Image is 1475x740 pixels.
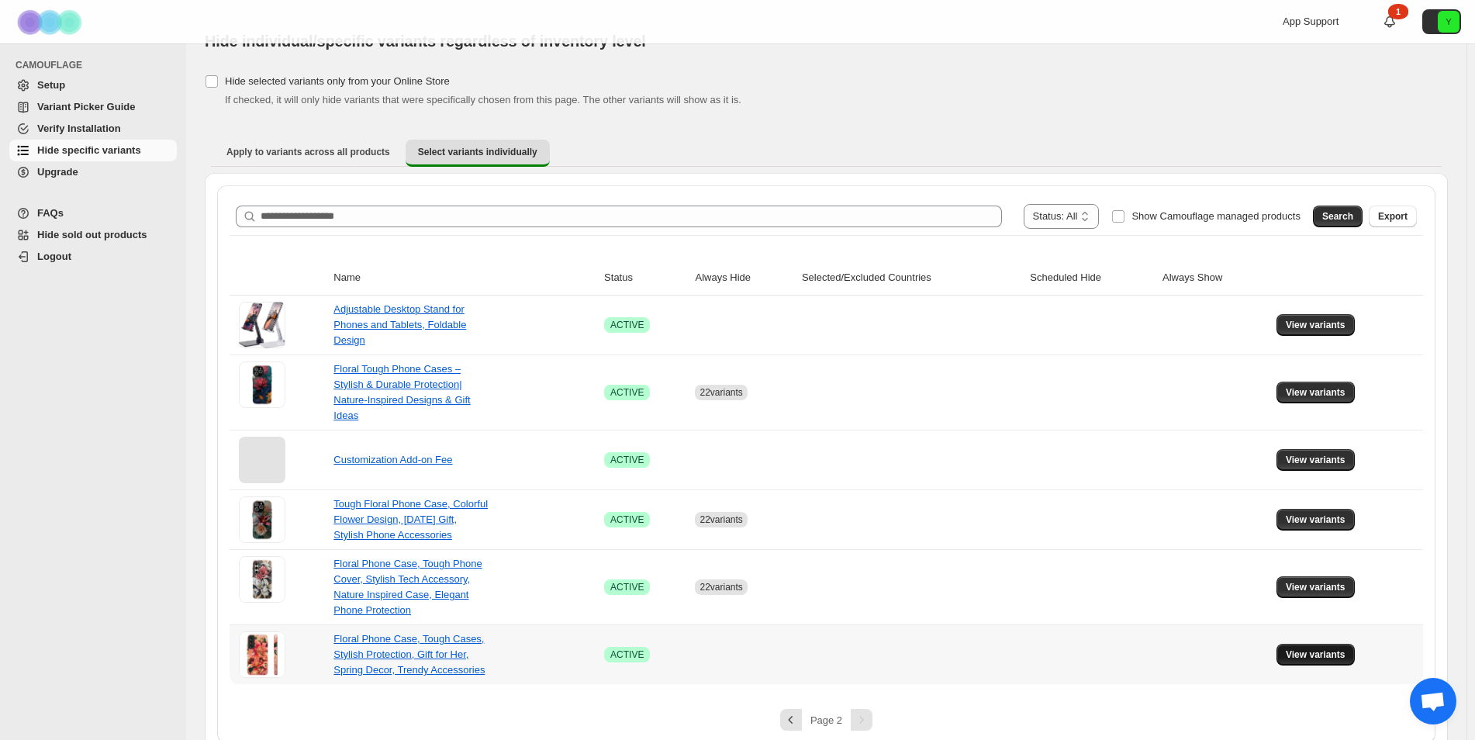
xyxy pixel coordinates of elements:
[333,498,488,541] a: Tough Floral Phone Case, Colorful Flower Design, [DATE] Gift, Stylish Phone Accessories
[1322,210,1353,223] span: Search
[37,79,65,91] span: Setup
[37,144,141,156] span: Hide specific variants
[780,709,802,731] button: Previous
[797,261,1025,296] th: Selected/Excluded Countries
[1276,576,1355,598] button: View variants
[239,361,285,408] img: Floral Tough Phone Cases – Stylish & Durable Protection| Nature-Inspired Designs & Gift Ideas
[333,363,470,421] a: Floral Tough Phone Cases – Stylish & Durable Protection| Nature-Inspired Designs & Gift Ideas
[9,140,177,161] a: Hide specific variants
[16,59,178,71] span: CAMOUFLAGE
[610,514,644,526] span: ACTIVE
[1286,648,1345,661] span: View variants
[9,246,177,268] a: Logout
[810,714,842,726] span: Page 2
[406,140,550,167] button: Select variants individually
[610,648,644,661] span: ACTIVE
[230,709,1423,731] nav: Pagination
[1276,509,1355,531] button: View variants
[239,302,285,348] img: Adjustable Desktop Stand for Phones and Tablets, Foldable Design
[610,581,644,593] span: ACTIVE
[333,558,482,616] a: Floral Phone Case, Tough Phone Cover, Stylish Tech Accessory, Nature Inspired Case, Elegant Phone...
[418,146,537,158] span: Select variants individually
[1382,14,1397,29] a: 1
[225,75,450,87] span: Hide selected variants only from your Online Store
[1378,210,1408,223] span: Export
[610,454,644,466] span: ACTIVE
[9,96,177,118] a: Variant Picker Guide
[226,146,390,158] span: Apply to variants across all products
[9,74,177,96] a: Setup
[239,556,285,603] img: Floral Phone Case, Tough Phone Cover, Stylish Tech Accessory, Nature Inspired Case, Elegant Phone...
[9,224,177,246] a: Hide sold out products
[37,251,71,262] span: Logout
[1283,16,1339,27] span: App Support
[700,387,742,398] span: 22 variants
[1158,261,1272,296] th: Always Show
[1025,261,1158,296] th: Scheduled Hide
[1286,581,1345,593] span: View variants
[333,303,466,346] a: Adjustable Desktop Stand for Phones and Tablets, Foldable Design
[610,319,644,331] span: ACTIVE
[239,631,285,678] img: Floral Phone Case, Tough Cases, Stylish Protection, Gift for Her, Spring Decor, Trendy Accessories
[214,140,402,164] button: Apply to variants across all products
[9,161,177,183] a: Upgrade
[700,582,742,593] span: 22 variants
[1276,644,1355,666] button: View variants
[1410,678,1456,724] a: Open chat
[1446,17,1452,26] text: Y
[1369,206,1417,227] button: Export
[690,261,796,296] th: Always Hide
[12,1,90,43] img: Camouflage
[1438,11,1459,33] span: Avatar with initials Y
[1131,210,1301,222] span: Show Camouflage managed products
[37,207,64,219] span: FAQs
[1276,449,1355,471] button: View variants
[1276,314,1355,336] button: View variants
[225,94,741,105] span: If checked, it will only hide variants that were specifically chosen from this page. The other va...
[37,101,135,112] span: Variant Picker Guide
[9,118,177,140] a: Verify Installation
[329,261,599,296] th: Name
[9,202,177,224] a: FAQs
[239,496,285,543] img: Tough Floral Phone Case, Colorful Flower Design, Mother's Day Gift, Stylish Phone Accessories
[700,514,742,525] span: 22 variants
[1286,386,1345,399] span: View variants
[333,454,452,465] a: Customization Add-on Fee
[37,123,121,134] span: Verify Installation
[1388,4,1408,19] div: 1
[599,261,690,296] th: Status
[37,166,78,178] span: Upgrade
[37,229,147,240] span: Hide sold out products
[1286,454,1345,466] span: View variants
[1422,9,1461,34] button: Avatar with initials Y
[333,633,485,676] a: Floral Phone Case, Tough Cases, Stylish Protection, Gift for Her, Spring Decor, Trendy Accessories
[1286,514,1345,526] span: View variants
[1286,319,1345,331] span: View variants
[1313,206,1363,227] button: Search
[610,386,644,399] span: ACTIVE
[1276,382,1355,403] button: View variants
